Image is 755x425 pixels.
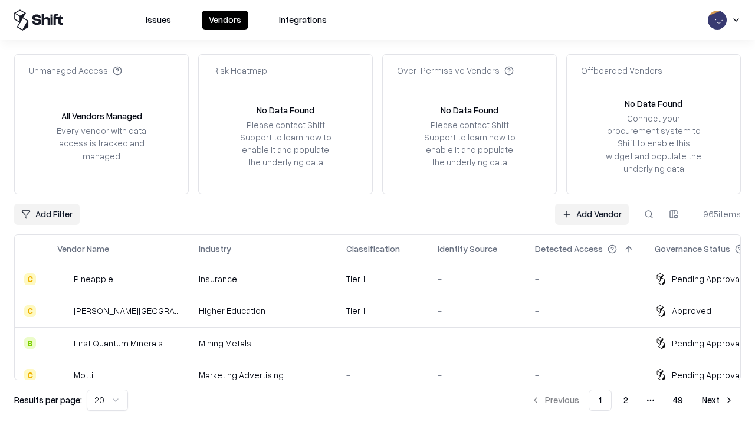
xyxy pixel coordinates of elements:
[139,11,178,30] button: Issues
[24,337,36,349] div: B
[199,337,327,349] div: Mining Metals
[672,337,741,349] div: Pending Approval
[29,64,122,77] div: Unmanaged Access
[555,204,629,225] a: Add Vendor
[199,305,327,317] div: Higher Education
[57,243,109,255] div: Vendor Name
[421,119,518,169] div: Please contact Shift Support to learn how to enable it and populate the underlying data
[346,305,419,317] div: Tier 1
[213,64,267,77] div: Risk Heatmap
[57,337,69,349] img: First Quantum Minerals
[441,104,498,116] div: No Data Found
[438,369,516,381] div: -
[24,273,36,285] div: C
[625,97,682,110] div: No Data Found
[535,337,636,349] div: -
[52,125,150,162] div: Every vendor with data access is tracked and managed
[74,369,93,381] div: Motti
[672,369,741,381] div: Pending Approval
[438,305,516,317] div: -
[202,11,248,30] button: Vendors
[524,390,741,411] nav: pagination
[57,369,69,381] img: Motti
[605,112,703,175] div: Connect your procurement system to Shift to enable this widget and populate the underlying data
[346,273,419,285] div: Tier 1
[614,390,638,411] button: 2
[535,273,636,285] div: -
[589,390,612,411] button: 1
[74,337,163,349] div: First Quantum Minerals
[74,273,113,285] div: Pineapple
[346,369,419,381] div: -
[57,305,69,317] img: Reichman University
[655,243,730,255] div: Governance Status
[535,243,603,255] div: Detected Access
[74,305,180,317] div: [PERSON_NAME][GEOGRAPHIC_DATA]
[535,369,636,381] div: -
[664,390,692,411] button: 49
[397,64,514,77] div: Over-Permissive Vendors
[24,369,36,381] div: C
[257,104,314,116] div: No Data Found
[438,243,497,255] div: Identity Source
[672,273,741,285] div: Pending Approval
[438,337,516,349] div: -
[14,204,80,225] button: Add Filter
[61,110,142,122] div: All Vendors Managed
[24,305,36,317] div: C
[694,208,741,220] div: 965 items
[695,390,741,411] button: Next
[581,64,662,77] div: Offboarded Vendors
[199,369,327,381] div: Marketing Advertising
[237,119,334,169] div: Please contact Shift Support to learn how to enable it and populate the underlying data
[346,337,419,349] div: -
[14,394,82,406] p: Results per page:
[438,273,516,285] div: -
[272,11,334,30] button: Integrations
[535,305,636,317] div: -
[346,243,400,255] div: Classification
[199,243,231,255] div: Industry
[199,273,327,285] div: Insurance
[672,305,711,317] div: Approved
[57,273,69,285] img: Pineapple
